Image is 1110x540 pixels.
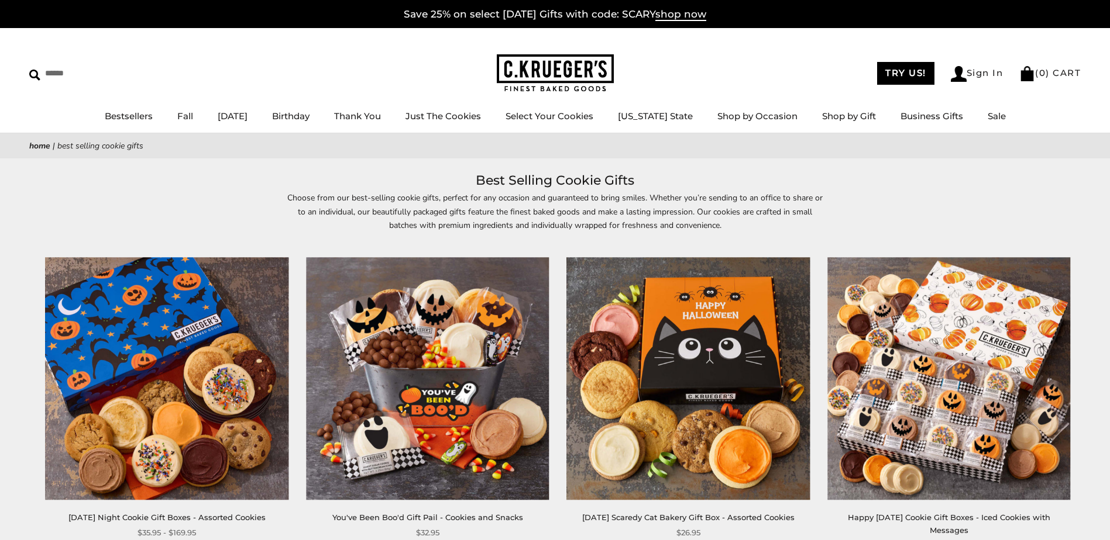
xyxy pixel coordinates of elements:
a: Happy [DATE] Cookie Gift Boxes - Iced Cookies with Messages [848,513,1050,534]
span: shop now [655,8,706,21]
img: You've Been Boo'd Gift Pail - Cookies and Snacks [306,257,549,500]
a: Thank You [334,110,381,122]
span: $32.95 [416,527,439,539]
img: Happy Halloween Cookie Gift Boxes - Iced Cookies with Messages [827,257,1071,500]
p: Choose from our best-selling cookie gifts, perfect for any occasion and guaranteed to bring smile... [286,191,824,245]
img: Halloween Scaredy Cat Bakery Gift Box - Assorted Cookies [566,257,810,500]
img: Halloween Night Cookie Gift Boxes - Assorted Cookies [45,257,288,500]
a: Fall [177,110,193,122]
a: Sign In [951,66,1004,82]
a: Birthday [272,110,310,122]
a: Home [29,140,50,151]
a: You've Been Boo'd Gift Pail - Cookies and Snacks [332,513,523,522]
a: [DATE] [218,110,248,122]
img: Bag [1019,66,1035,81]
span: | [53,140,55,151]
input: Search [29,64,169,82]
a: Select Your Cookies [506,110,593,122]
img: Account [951,66,967,82]
img: C.KRUEGER'S [497,54,614,92]
a: Shop by Gift [822,110,876,122]
a: Shop by Occasion [717,110,798,122]
a: TRY US! [877,62,934,85]
a: Sale [988,110,1006,122]
span: Best Selling Cookie Gifts [57,140,143,151]
a: [DATE] Scaredy Cat Bakery Gift Box - Assorted Cookies [582,513,795,522]
span: $26.95 [676,527,700,539]
img: Search [29,70,40,81]
h1: Best Selling Cookie Gifts [47,170,1063,191]
span: 0 [1039,67,1046,78]
span: $35.95 - $169.95 [138,527,196,539]
a: (0) CART [1019,67,1081,78]
a: Just The Cookies [405,110,481,122]
nav: breadcrumbs [29,139,1081,153]
a: Bestsellers [105,110,153,122]
a: Business Gifts [901,110,963,122]
a: Save 25% on select [DATE] Gifts with code: SCARYshop now [404,8,706,21]
a: [US_STATE] State [618,110,693,122]
a: [DATE] Night Cookie Gift Boxes - Assorted Cookies [68,513,266,522]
